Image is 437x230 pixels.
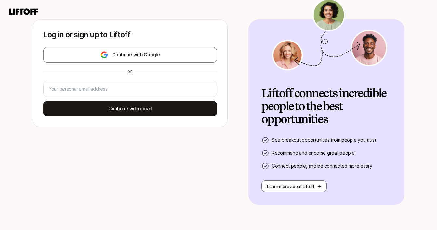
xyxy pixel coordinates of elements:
p: Log in or sign up to Liftoff [43,30,217,39]
input: Your personal email address [49,85,211,93]
p: Connect people, and be connected more easily [272,162,372,170]
button: Continue with email [43,101,217,116]
img: google-logo [100,51,108,59]
div: or [125,69,135,74]
p: Recommend and endorse great people [272,149,354,157]
button: Continue with Google [43,47,217,63]
h2: Liftoff connects incredible people to the best opportunities [261,87,391,126]
p: See breakout opportunities from people you trust [272,136,376,144]
button: Learn more about Liftoff [261,180,327,192]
